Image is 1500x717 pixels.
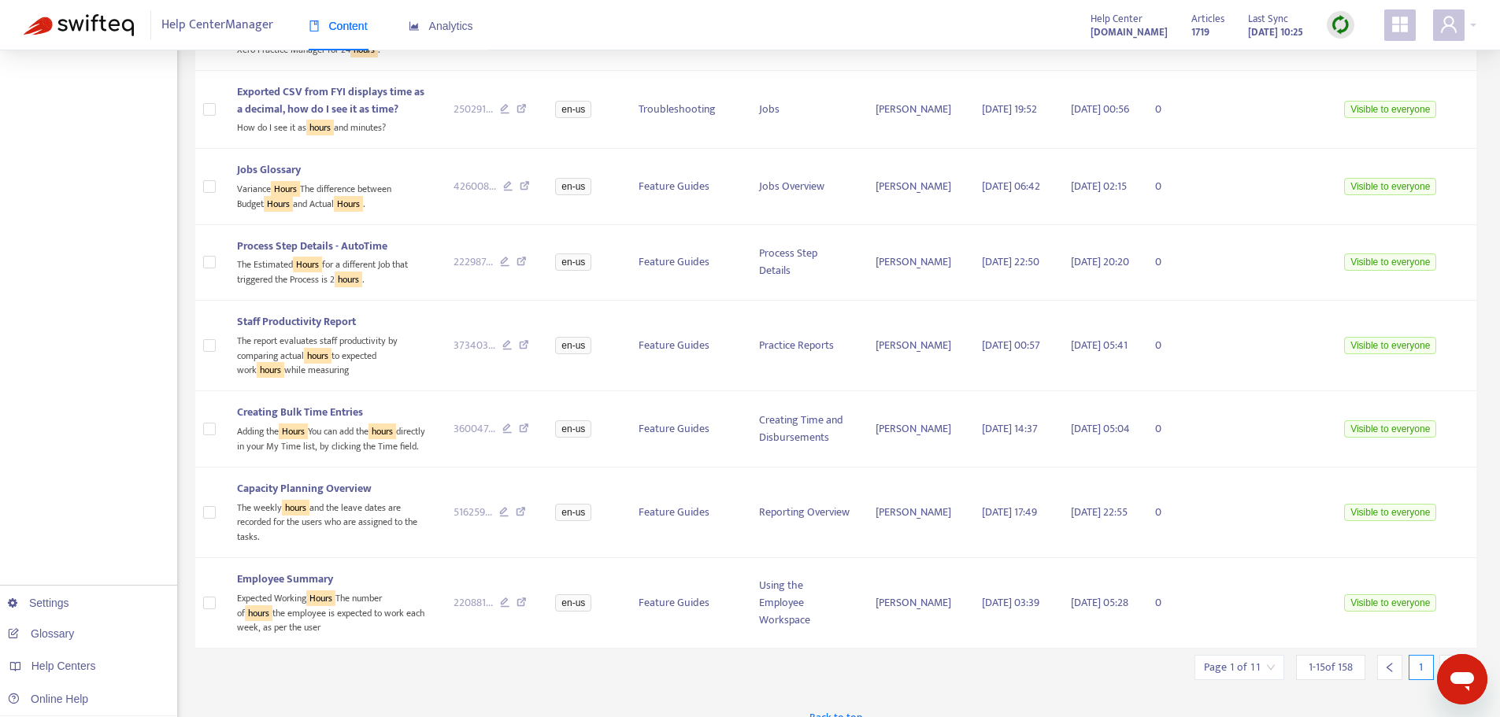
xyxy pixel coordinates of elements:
[8,627,74,640] a: Glossary
[982,419,1038,438] span: [DATE] 14:37
[1091,10,1143,28] span: Help Center
[335,272,362,287] sqkw: hours
[369,423,396,439] sqkw: hours
[1143,225,1206,301] td: 0
[309,20,320,31] span: book
[264,196,293,212] sqkw: Hours
[863,149,969,224] td: [PERSON_NAME]
[8,693,88,705] a: Online Help
[626,149,746,224] td: Feature Guides
[863,558,969,649] td: [PERSON_NAME]
[1143,391,1206,467] td: 0
[555,253,591,271] span: en-us
[982,503,1037,521] span: [DATE] 17:49
[982,336,1040,354] span: [DATE] 00:57
[746,149,862,224] td: Jobs Overview
[245,605,272,621] sqkw: hours
[626,71,746,150] td: Troubleshooting
[409,20,473,32] span: Analytics
[237,588,428,635] div: Expected Working The number of the employee is expected to work each week, as per the user
[1248,10,1288,28] span: Last Sync
[982,100,1037,118] span: [DATE] 19:52
[626,301,746,391] td: Feature Guides
[1091,24,1168,41] strong: [DOMAIN_NAME]
[746,468,862,558] td: Reporting Overview
[237,24,428,57] div: Solution FYI will continue trying to connect to Xero Practice Manager for 24 .
[237,497,428,545] div: The weekly and the leave dates are recorded for the users who are assigned to the tasks.
[257,362,284,378] sqkw: hours
[409,20,420,31] span: area-chart
[282,500,309,516] sqkw: hours
[1391,15,1409,34] span: appstore
[1384,662,1395,673] span: left
[1071,100,1129,118] span: [DATE] 00:56
[1331,15,1350,35] img: sync.dc5367851b00ba804db3.png
[306,590,335,606] sqkw: Hours
[1143,71,1206,150] td: 0
[1409,655,1434,680] div: 1
[863,301,969,391] td: [PERSON_NAME]
[1344,253,1436,271] span: Visible to everyone
[454,594,493,612] span: 220881 ...
[1344,420,1436,438] span: Visible to everyone
[279,423,308,439] sqkw: Hours
[863,71,969,150] td: [PERSON_NAME]
[1091,23,1168,41] a: [DOMAIN_NAME]
[334,196,363,212] sqkw: Hours
[454,178,496,195] span: 426008 ...
[1344,337,1436,354] span: Visible to everyone
[982,253,1039,271] span: [DATE] 22:50
[982,593,1039,612] span: [DATE] 03:39
[1143,149,1206,224] td: 0
[1439,15,1458,34] span: user
[555,594,591,612] span: en-us
[1071,336,1128,354] span: [DATE] 05:41
[1344,178,1436,195] span: Visible to everyone
[982,177,1040,195] span: [DATE] 06:42
[237,403,363,421] span: Creating Bulk Time Entries
[237,479,372,497] span: Capacity Planning Overview
[626,225,746,301] td: Feature Guides
[1143,468,1206,558] td: 0
[626,391,746,467] td: Feature Guides
[454,101,493,118] span: 250291 ...
[746,558,862,649] td: Using the Employee Workspace
[1143,301,1206,391] td: 0
[237,179,428,211] div: Variance The difference between Budget and Actual .
[8,597,69,609] a: Settings
[555,337,591,354] span: en-us
[863,468,969,558] td: [PERSON_NAME]
[555,178,591,195] span: en-us
[746,71,862,150] td: Jobs
[161,10,273,40] span: Help Center Manager
[1344,101,1436,118] span: Visible to everyone
[1071,503,1128,521] span: [DATE] 22:55
[24,14,134,36] img: Swifteq
[863,225,969,301] td: [PERSON_NAME]
[454,504,492,521] span: 516259 ...
[1191,10,1224,28] span: Articles
[863,391,969,467] td: [PERSON_NAME]
[293,257,322,272] sqkw: Hours
[1248,24,1303,41] strong: [DATE] 10:25
[555,420,591,438] span: en-us
[1071,177,1127,195] span: [DATE] 02:15
[1071,419,1130,438] span: [DATE] 05:04
[1437,654,1487,704] iframe: Button to launch messaging window
[746,225,862,301] td: Process Step Details
[454,420,495,438] span: 360047 ...
[555,101,591,118] span: en-us
[1071,593,1128,612] span: [DATE] 05:28
[237,255,428,287] div: The Estimated for a different Job that triggered the Process is 2 .
[306,120,334,135] sqkw: hours
[237,118,428,136] div: How do I see it as and minutes?
[1344,504,1436,521] span: Visible to everyone
[237,331,428,378] div: The report evaluates staff productivity by comparing actual to expected work while measuring
[271,181,300,197] sqkw: Hours
[1143,558,1206,649] td: 0
[237,421,428,453] div: Adding the You can add the directly in your My Time list, by clicking the Time field.
[1191,24,1209,41] strong: 1719
[1071,253,1129,271] span: [DATE] 20:20
[237,237,387,255] span: Process Step Details - AutoTime
[1344,594,1436,612] span: Visible to everyone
